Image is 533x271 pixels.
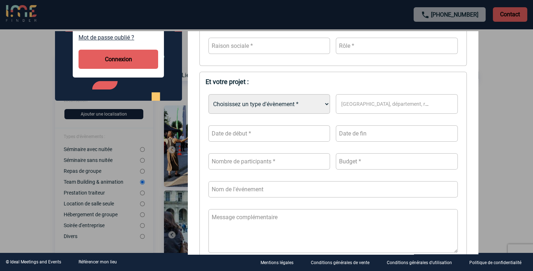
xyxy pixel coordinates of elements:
a: Conditions générales d'utilisation [381,259,464,266]
button: Connexion [79,50,158,69]
div: © Ideal Meetings and Events [6,259,61,264]
a: Référencer mon lieu [79,259,117,264]
input: Date de fin [336,125,458,142]
input: Budget * [336,153,458,170]
p: Politique de confidentialité [469,260,521,265]
p: Conditions générales de vente [311,260,369,265]
input: Rôle * [336,38,458,54]
input: Raison sociale * [208,38,330,54]
input: Nom de l'événement [208,181,458,197]
span: [GEOGRAPHIC_DATA], département, région... [341,101,445,107]
a: Conditions générales de vente [305,259,381,266]
a: Mot de passe oublié ? [79,34,158,41]
a: Mentions légales [255,259,305,266]
input: Date de début * [208,125,330,142]
input: Nombre de participants * [208,153,330,170]
p: Mentions légales [261,260,293,265]
div: Et votre projet : [206,78,461,86]
p: Conditions générales d'utilisation [387,260,452,265]
a: Politique de confidentialité [464,259,533,266]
